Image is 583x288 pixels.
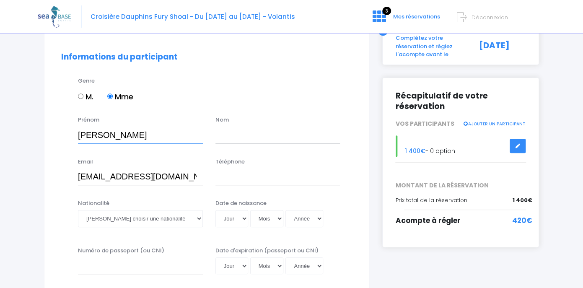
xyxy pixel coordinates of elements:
[78,199,109,208] label: Nationalité
[395,196,467,204] span: Prix total de la réservation
[215,199,267,208] label: Date de naissance
[393,13,440,21] span: Mes réservations
[107,93,113,99] input: Mme
[389,119,532,128] div: VOS PARTICIPANTS
[463,119,526,127] a: AJOUTER UN PARTICIPANT
[389,135,532,157] div: - 0 option
[404,147,425,155] span: 1 400€
[215,158,245,166] label: Téléphone
[473,34,532,59] div: [DATE]
[366,16,445,23] a: 3 Mes réservations
[472,13,508,21] span: Déconnexion
[512,215,532,226] span: 420€
[389,34,472,59] div: Complétez votre réservation et réglez l'acompte avant le
[395,91,526,112] h2: Récapitulatif de votre réservation
[395,215,460,226] span: Acompte à régler
[215,116,229,124] label: Nom
[389,181,532,190] span: MONTANT DE LA RÉSERVATION
[382,7,391,15] span: 3
[215,246,319,255] label: Date d'expiration (passeport ou CNI)
[107,91,133,102] label: Mme
[61,52,352,62] h2: Informations du participant
[78,77,95,85] label: Genre
[513,196,532,205] span: 1 400€
[78,91,93,102] label: M.
[78,158,93,166] label: Email
[78,116,99,124] label: Prénom
[91,12,295,21] span: Croisière Dauphins Fury Shoal - Du [DATE] au [DATE] - Volantis
[78,246,164,255] label: Numéro de passeport (ou CNI)
[78,93,83,99] input: M.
